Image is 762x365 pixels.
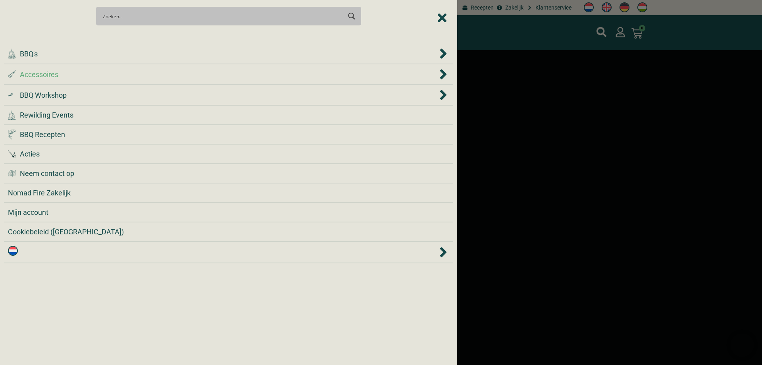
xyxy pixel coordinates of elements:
[8,246,449,259] div: <img class="wpml-ls-flag" src="https://nomadfire.shop/wp-content/plugins/sitepress-multilingual-c...
[8,207,449,218] a: Mijn account
[20,69,58,80] span: Accessoires
[20,90,67,100] span: BBQ Workshop
[8,149,449,159] a: Acties
[8,90,438,100] a: BBQ Workshop
[8,129,449,140] a: BBQ Recepten
[8,48,449,60] div: BBQ's
[8,187,71,198] span: Nomad Fire Zakelijk
[8,69,438,80] a: Accessoires
[8,246,438,259] a: Nederlands
[8,207,48,218] span: Mijn account
[8,168,449,179] a: Neem contact op
[345,9,359,23] button: Search magnifier button
[103,9,341,23] input: Search input
[8,226,449,237] div: Cookiebeleid (EU)
[8,89,449,101] div: BBQ Workshop
[20,149,40,159] span: Acties
[8,246,18,256] img: Nederlands
[8,48,438,59] a: BBQ's
[8,110,449,120] a: Rewilding Events
[20,48,38,59] span: BBQ's
[8,226,124,237] span: Cookiebeleid ([GEOGRAPHIC_DATA])
[730,333,754,357] iframe: Brevo live chat
[104,9,343,23] form: Search form
[8,187,449,198] a: Nomad Fire Zakelijk
[20,110,73,120] span: Rewilding Events
[8,68,449,80] div: Accessoires
[20,129,65,140] span: BBQ Recepten
[8,226,449,237] a: Cookiebeleid ([GEOGRAPHIC_DATA])
[20,168,74,179] span: Neem contact op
